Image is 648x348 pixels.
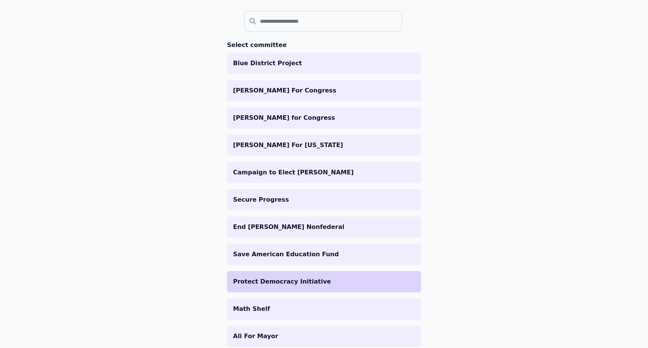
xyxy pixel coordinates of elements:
[227,189,421,210] a: Secure Progress
[233,332,415,341] p: Ali For Mayor
[227,135,421,156] a: [PERSON_NAME] For [US_STATE]
[233,304,415,314] p: Math Shelf
[227,80,421,101] a: [PERSON_NAME] For Congress
[233,195,415,204] p: Secure Progress
[227,244,421,265] a: Save American Education Fund
[227,326,421,347] a: Ali For Mayor
[233,168,415,177] p: Campaign to Elect [PERSON_NAME]
[233,250,415,259] p: Save American Education Fund
[227,216,421,238] a: End [PERSON_NAME] Nonfederal
[227,162,421,183] a: Campaign to Elect [PERSON_NAME]
[227,298,421,320] a: Math Shelf
[233,141,415,150] p: [PERSON_NAME] For [US_STATE]
[227,53,421,74] a: Blue District Project
[233,59,415,68] p: Blue District Project
[233,113,415,122] p: [PERSON_NAME] for Congress
[233,86,415,95] p: [PERSON_NAME] For Congress
[227,271,421,292] a: Protect Democracy Initiative
[227,107,421,129] a: [PERSON_NAME] for Congress
[227,41,421,50] h3: Select committee
[233,277,415,286] p: Protect Democracy Initiative
[233,223,415,232] p: End [PERSON_NAME] Nonfederal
